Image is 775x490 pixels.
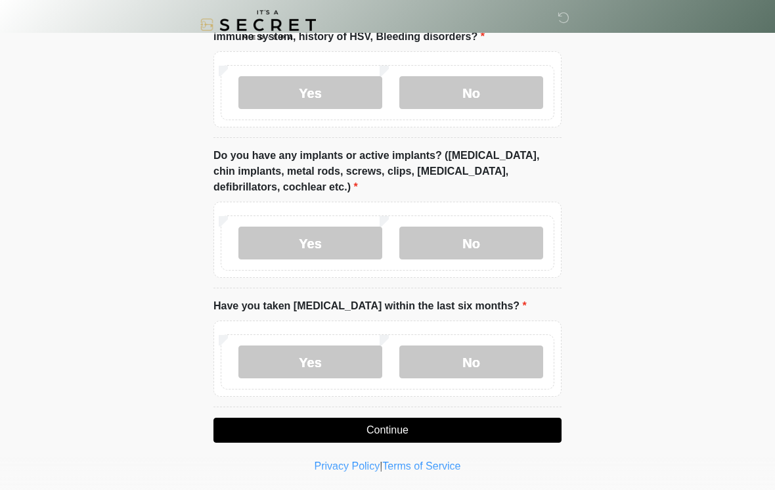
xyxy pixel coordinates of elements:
[399,345,543,378] label: No
[238,76,382,109] label: Yes
[213,418,562,443] button: Continue
[238,345,382,378] label: Yes
[399,227,543,259] label: No
[399,76,543,109] label: No
[238,227,382,259] label: Yes
[213,298,527,314] label: Have you taken [MEDICAL_DATA] within the last six months?
[200,10,316,39] img: It's A Secret Med Spa Logo
[382,460,460,472] a: Terms of Service
[315,460,380,472] a: Privacy Policy
[380,460,382,472] a: |
[213,148,562,195] label: Do you have any implants or active implants? ([MEDICAL_DATA], chin implants, metal rods, screws, ...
